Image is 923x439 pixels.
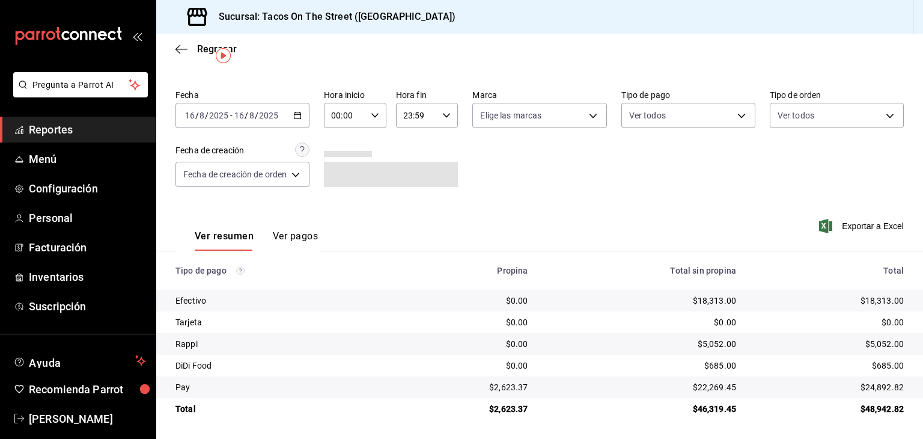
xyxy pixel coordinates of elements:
[29,411,146,427] span: [PERSON_NAME]
[406,360,528,372] div: $0.00
[175,338,386,350] div: Rappi
[132,31,142,41] button: open_drawer_menu
[755,403,904,415] div: $48,942.82
[472,91,606,99] label: Marca
[258,111,279,120] input: ----
[547,295,736,307] div: $18,313.00
[770,91,904,99] label: Tipo de orden
[406,403,528,415] div: $2,623.37
[183,168,287,180] span: Fecha de creación de orden
[209,111,229,120] input: ----
[195,230,254,251] button: Ver resumen
[547,338,736,350] div: $5,052.00
[755,316,904,328] div: $0.00
[175,91,309,99] label: Fecha
[480,109,541,121] span: Elige las marcas
[406,381,528,393] div: $2,623.37
[32,79,129,91] span: Pregunta a Parrot AI
[406,316,528,328] div: $0.00
[755,266,904,275] div: Total
[184,111,195,120] input: --
[197,43,237,55] span: Regresar
[199,111,205,120] input: --
[29,180,146,197] span: Configuración
[205,111,209,120] span: /
[755,381,904,393] div: $24,892.82
[396,91,458,99] label: Hora fin
[29,121,146,138] span: Reportes
[13,72,148,97] button: Pregunta a Parrot AI
[621,91,755,99] label: Tipo de pago
[234,111,245,120] input: --
[29,381,146,398] span: Recomienda Parrot
[547,360,736,372] div: $685.00
[175,266,386,275] div: Tipo de pago
[406,338,528,350] div: $0.00
[175,144,244,157] div: Fecha de creación
[29,239,146,256] span: Facturación
[406,295,528,307] div: $0.00
[755,338,904,350] div: $5,052.00
[547,403,736,415] div: $46,319.45
[778,109,814,121] span: Ver todos
[245,111,248,120] span: /
[216,48,231,63] img: Tooltip marker
[324,91,386,99] label: Hora inicio
[209,10,455,24] h3: Sucursal: Tacos On The Street ([GEOGRAPHIC_DATA])
[755,295,904,307] div: $18,313.00
[273,230,318,251] button: Ver pagos
[195,111,199,120] span: /
[29,269,146,285] span: Inventarios
[175,316,386,328] div: Tarjeta
[175,403,386,415] div: Total
[629,109,666,121] span: Ver todos
[547,316,736,328] div: $0.00
[175,295,386,307] div: Efectivo
[230,111,233,120] span: -
[249,111,255,120] input: --
[29,298,146,315] span: Suscripción
[195,230,318,251] div: navigation tabs
[175,360,386,372] div: DiDi Food
[175,381,386,393] div: Pay
[547,381,736,393] div: $22,269.45
[236,266,245,275] svg: Los pagos realizados con Pay y otras terminales son montos brutos.
[547,266,736,275] div: Total sin propina
[29,354,130,368] span: Ayuda
[29,210,146,226] span: Personal
[821,219,904,233] button: Exportar a Excel
[406,266,528,275] div: Propina
[175,43,237,55] button: Regresar
[8,87,148,100] a: Pregunta a Parrot AI
[29,151,146,167] span: Menú
[255,111,258,120] span: /
[755,360,904,372] div: $685.00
